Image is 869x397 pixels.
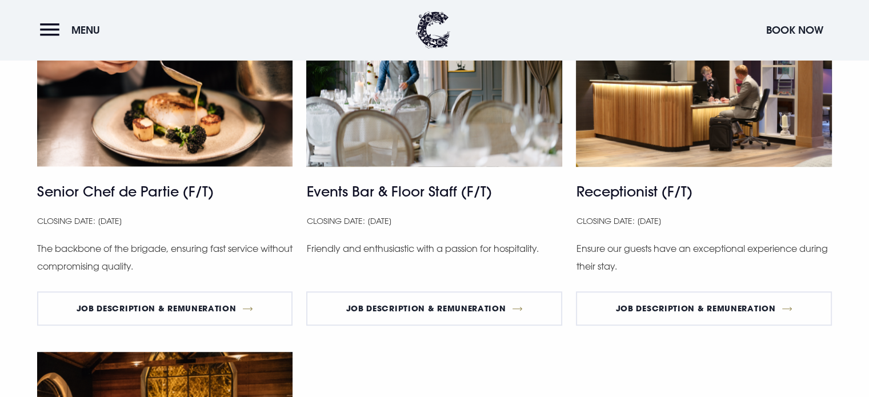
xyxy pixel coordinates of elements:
[37,181,293,202] h4: Senior Chef de Partie (F/T)
[576,240,832,275] p: Ensure our guests have an exceptional experience during their stay.
[576,181,832,202] h4: Receptionist (F/T)
[306,214,562,229] p: Closing Date: [DATE]
[416,11,450,49] img: Clandeboye Lodge
[71,23,100,37] span: Menu
[760,18,829,42] button: Book Now
[37,214,293,229] p: Closing Date: [DATE]
[306,240,562,257] p: Friendly and enthusiastic with a passion for hospitality.
[576,291,832,326] a: Job Description & Remuneration
[40,18,106,42] button: Menu
[37,291,293,326] a: Job Description & Remuneration
[306,291,562,326] a: Job Description & Remuneration
[576,214,832,229] p: Closing Date: [DATE]
[306,181,562,202] h4: Events Bar & Floor Staff (F/T)
[37,240,293,275] p: The backbone of the brigade, ensuring fast service without compromising quality.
